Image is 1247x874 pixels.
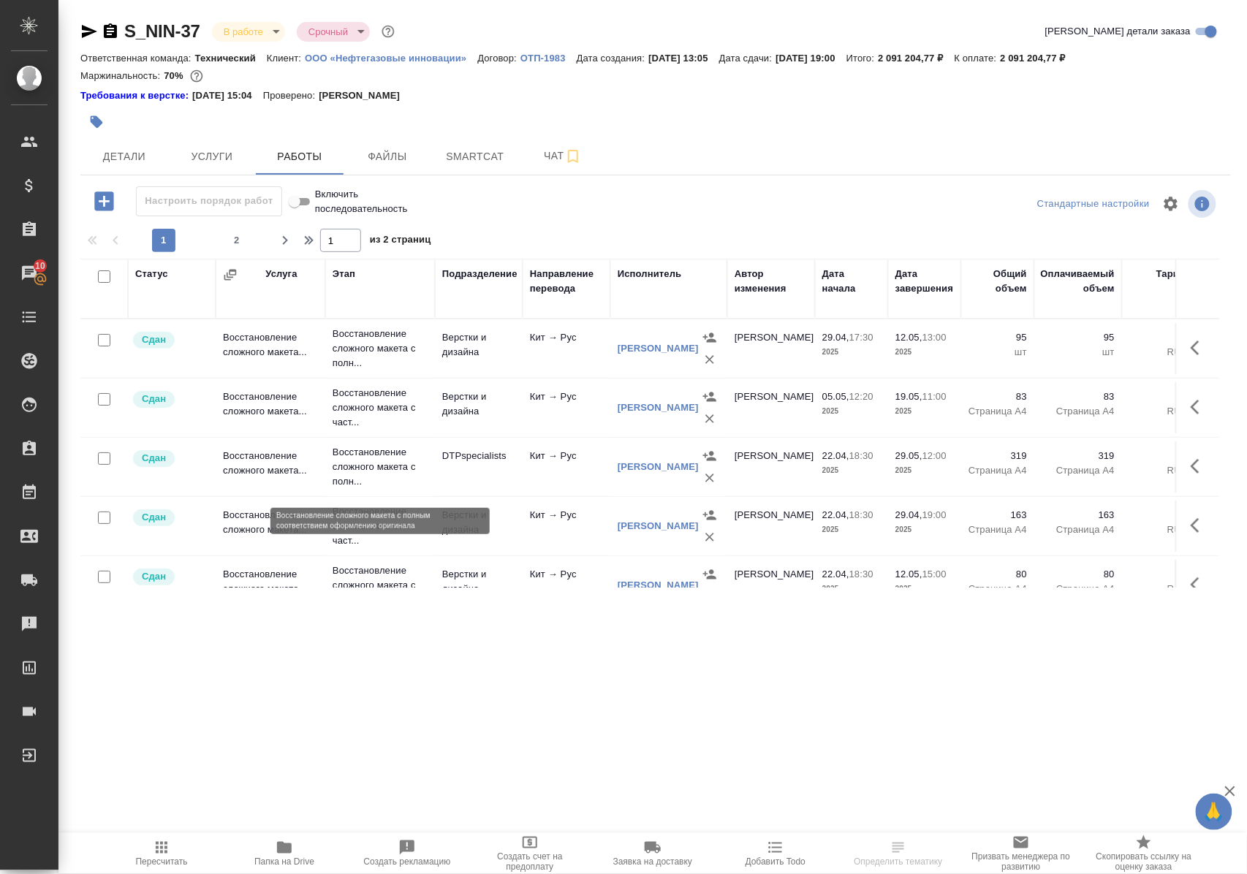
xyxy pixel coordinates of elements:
button: Добавить тэг [80,106,113,138]
span: [PERSON_NAME] детали заказа [1045,24,1191,39]
div: Услуга [265,267,297,281]
div: Дата начала [822,267,881,296]
span: из 2 страниц [370,231,431,252]
a: ОТП-1983 [520,51,577,64]
div: В работе [297,22,370,42]
p: Страница А4 [1042,404,1115,419]
span: Smartcat [440,148,510,166]
a: [PERSON_NAME] [618,579,699,590]
p: Дата создания: [577,53,648,64]
div: Автор изменения [735,267,808,296]
p: 83 [969,389,1027,404]
p: 2025 [822,345,881,360]
div: Менеджер проверил работу исполнителя, передает ее на следующий этап [132,449,208,468]
p: [DATE] 15:04 [192,88,263,103]
div: Нажми, чтобы открыть папку с инструкцией [80,88,192,103]
p: Восстановление сложного макета с част... [333,386,428,430]
div: Менеджер проверил работу исполнителя, передает ее на следующий этап [132,330,208,350]
span: Работы [265,148,335,166]
p: 18:30 [849,450,873,461]
button: Удалить [699,467,721,489]
button: Сгруппировать [223,267,238,282]
td: Верстки и дизайна [435,323,523,374]
p: Сдан [142,510,166,525]
td: Верстки и дизайна [435,560,523,611]
a: [PERSON_NAME] [618,461,699,472]
p: 2025 [822,463,881,478]
p: Страница А4 [1042,582,1115,596]
div: Общий объем [969,267,1027,296]
button: Назначить [699,504,721,526]
p: Итого: [846,53,878,64]
button: Удалить [699,349,721,370]
p: 17:30 [849,332,873,343]
div: Менеджер проверил работу исполнителя, передает ее на следующий этап [132,567,208,587]
p: RUB [1129,345,1188,360]
div: Направление перевода [530,267,603,296]
p: Сдан [142,451,166,465]
button: Назначить [699,445,721,467]
a: S_NIN-37 [124,21,200,41]
button: Здесь прячутся важные кнопки [1182,389,1217,425]
td: [PERSON_NAME] [727,560,815,611]
p: 29.04, [822,332,849,343]
p: Дата сдачи: [719,53,776,64]
button: 523562.49 RUB; [187,66,206,85]
span: 10 [26,259,54,273]
p: Страница А4 [969,522,1027,537]
p: Восстановление сложного макета с полн... [333,327,428,370]
button: Назначить [699,563,721,585]
p: шт [1042,345,1115,360]
p: 2025 [895,582,954,596]
button: Назначить [699,327,721,349]
p: Страница А4 [1042,463,1115,478]
td: Верстки и дизайна [435,501,523,552]
button: Здесь прячутся важные кнопки [1182,449,1217,484]
button: Удалить [699,585,721,607]
a: [PERSON_NAME] [618,402,699,413]
svg: Подписаться [564,148,582,165]
p: 2025 [822,404,881,419]
span: Детали [89,148,159,166]
button: Скопировать ссылку [102,23,119,40]
div: Менеджер проверил работу исполнителя, передает ее на следующий этап [132,389,208,409]
p: [DATE] 19:00 [776,53,846,64]
p: 50 [1129,567,1188,582]
span: Чат [528,147,598,165]
p: шт [969,345,1027,360]
p: 72 [1129,449,1188,463]
button: 2 [225,229,249,252]
p: 05.05, [822,391,849,402]
p: Сдан [142,332,166,347]
span: Посмотреть информацию [1189,190,1219,218]
p: Сдан [142,569,166,584]
p: 2025 [895,522,954,537]
td: [PERSON_NAME] [727,382,815,433]
p: 11:00 [922,391,947,402]
div: Оплачиваемый объем [1041,267,1115,296]
a: [PERSON_NAME] [618,343,699,354]
div: split button [1034,193,1153,216]
span: Услуги [177,148,247,166]
p: 22.04, [822,569,849,579]
p: Страница А4 [969,463,1027,478]
p: 80 [1129,330,1188,345]
td: Кит → Рус [523,560,610,611]
p: Восстановление сложного макета с част... [333,563,428,607]
p: 2025 [895,404,954,419]
div: Статус [135,267,168,281]
div: Этап [333,267,355,281]
td: Восстановление сложного макета... [216,323,325,374]
p: 12.05, [895,332,922,343]
td: Восстановление сложного макета... [216,501,325,552]
p: 2 091 204,77 ₽ [1001,53,1077,64]
p: Договор: [477,53,520,64]
td: Восстановление сложного макета... [216,441,325,493]
div: Тариф [1156,267,1188,281]
td: DTPspecialists [435,441,523,493]
a: Требования к верстке: [80,88,192,103]
p: 12:00 [922,450,947,461]
button: Назначить [699,386,721,408]
p: 22.04, [822,450,849,461]
p: 2025 [822,522,881,537]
